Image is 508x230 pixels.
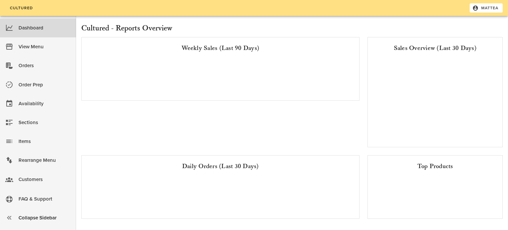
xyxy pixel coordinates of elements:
[9,6,33,10] span: Cultured
[19,79,71,90] div: Order Prep
[19,155,71,166] div: Rearrange Menu
[19,60,71,71] div: Orders
[87,161,354,171] div: Daily Orders (Last 30 Days)
[470,3,503,13] button: Mattea
[19,117,71,128] div: Sections
[19,23,71,33] div: Dashboard
[81,23,503,34] h2: Cultured - Reports Overview
[19,194,71,205] div: FAQ & Support
[19,41,71,52] div: View Menu
[19,212,71,223] div: Collapse Sidebar
[5,3,37,13] a: Cultured
[373,161,497,171] div: Top Products
[373,43,497,53] div: Sales Overview (Last 30 Days)
[19,174,71,185] div: Customers
[19,98,71,109] div: Availability
[87,43,354,53] div: Weekly Sales (Last 90 Days)
[474,5,499,11] span: Mattea
[19,136,71,147] div: Items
